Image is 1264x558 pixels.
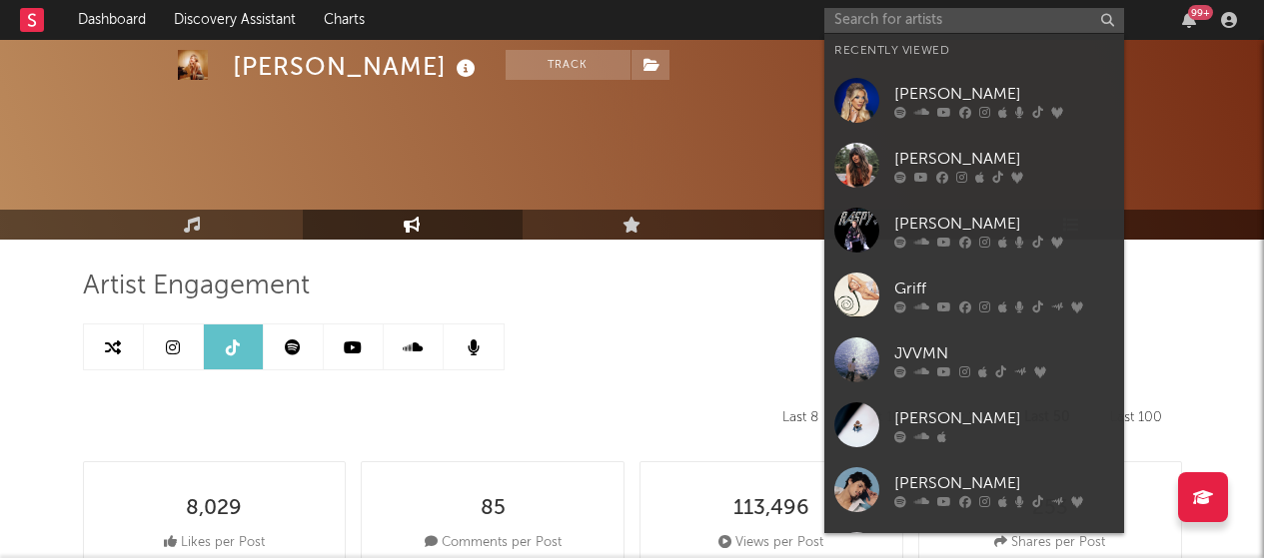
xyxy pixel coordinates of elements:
[994,531,1105,555] div: Shares per Post
[894,471,1114,495] div: [PERSON_NAME]
[824,198,1124,263] a: [PERSON_NAME]
[733,497,809,521] div: 113,496
[894,212,1114,236] div: [PERSON_NAME]
[894,341,1114,365] div: JVVMN
[186,497,242,521] div: 8,029
[1095,400,1177,434] div: Last 100
[824,327,1124,392] a: JVVMN
[834,39,1114,63] div: Recently Viewed
[824,457,1124,522] a: [PERSON_NAME]
[481,497,506,521] div: 85
[824,392,1124,457] a: [PERSON_NAME]
[824,133,1124,198] a: [PERSON_NAME]
[1182,12,1196,28] button: 99+
[1188,5,1213,20] div: 99 +
[824,8,1124,33] input: Search for artists
[425,531,562,555] div: Comments per Post
[83,275,310,298] span: Artist Engagement
[894,82,1114,106] div: [PERSON_NAME]
[718,531,823,555] div: Views per Post
[894,147,1114,171] div: [PERSON_NAME]
[506,50,631,80] button: Track
[894,277,1114,300] div: Griff
[894,406,1114,430] div: [PERSON_NAME]
[824,263,1124,327] a: Griff
[824,68,1124,133] a: [PERSON_NAME]
[164,531,265,555] div: Likes per Post
[767,400,833,434] div: Last 8
[233,50,481,83] div: [PERSON_NAME]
